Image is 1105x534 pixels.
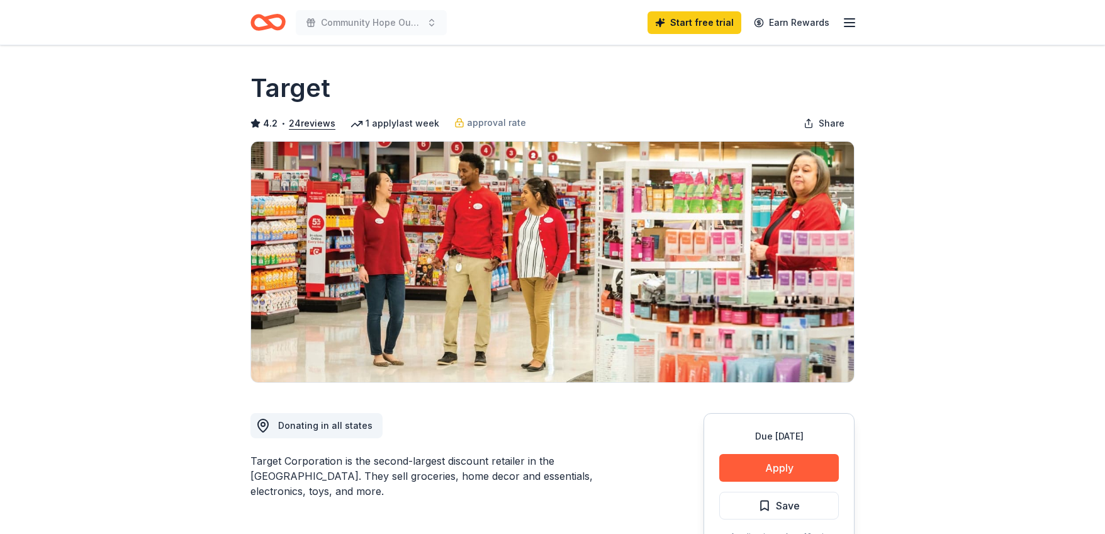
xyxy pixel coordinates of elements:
button: Share [794,111,855,136]
button: Save [719,492,839,520]
button: Apply [719,454,839,482]
span: • [281,118,286,128]
div: Due [DATE] [719,429,839,444]
span: Community Hope Outreach [321,15,422,30]
div: 1 apply last week [351,116,439,131]
span: Save [776,497,800,514]
button: Community Hope Outreach [296,10,447,35]
a: Home [250,8,286,37]
span: Share [819,116,844,131]
h1: Target [250,71,330,106]
a: approval rate [454,115,526,130]
a: Earn Rewards [746,11,837,34]
a: Start free trial [648,11,741,34]
button: 24reviews [289,116,335,131]
span: 4.2 [263,116,278,131]
div: Target Corporation is the second-largest discount retailer in the [GEOGRAPHIC_DATA]. They sell gr... [250,453,643,499]
span: approval rate [467,115,526,130]
span: Donating in all states [278,420,373,431]
img: Image for Target [251,142,854,382]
